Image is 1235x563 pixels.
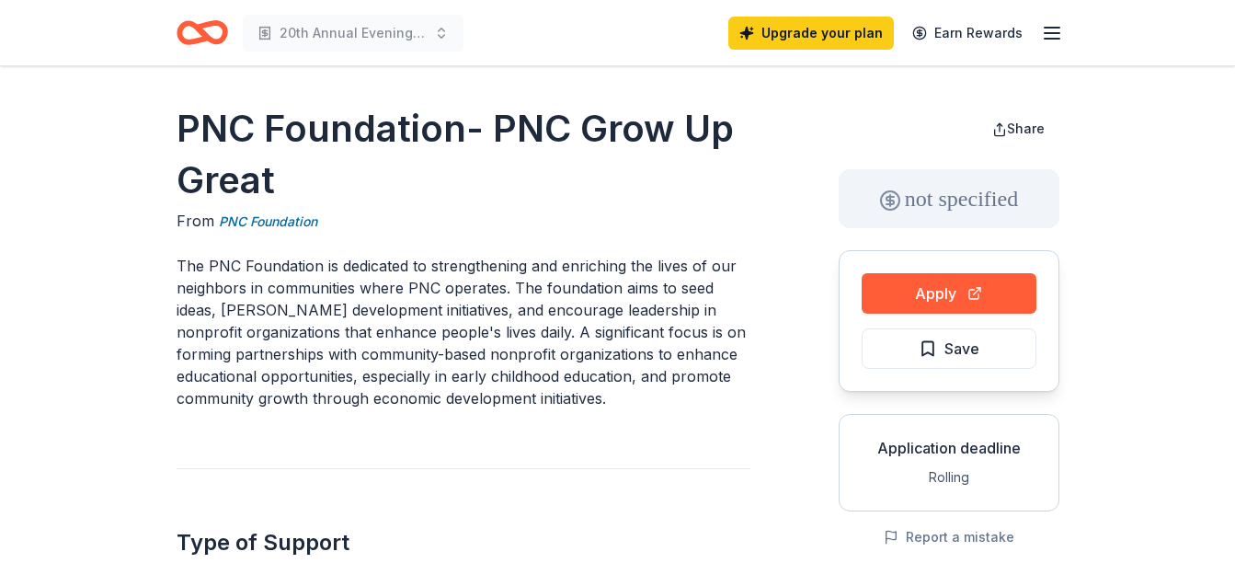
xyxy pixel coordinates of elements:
a: Earn Rewards [901,17,1034,50]
div: Application deadline [854,437,1044,459]
button: Save [862,328,1036,369]
a: Home [177,11,228,54]
button: Share [978,110,1059,147]
a: Upgrade your plan [728,17,894,50]
button: 20th Annual Evening of Hope [243,15,463,52]
div: From [177,210,750,233]
span: Save [944,337,979,361]
div: not specified [839,169,1059,228]
p: The PNC Foundation is dedicated to strengthening and enriching the lives of our neighbors in comm... [177,255,750,409]
span: Share [1007,121,1045,136]
span: 20th Annual Evening of Hope [280,22,427,44]
a: PNC Foundation [219,211,317,233]
button: Apply [862,273,1036,314]
button: Report a mistake [884,526,1014,548]
div: Rolling [854,466,1044,488]
h1: PNC Foundation- PNC Grow Up Great [177,103,750,206]
h2: Type of Support [177,528,750,557]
